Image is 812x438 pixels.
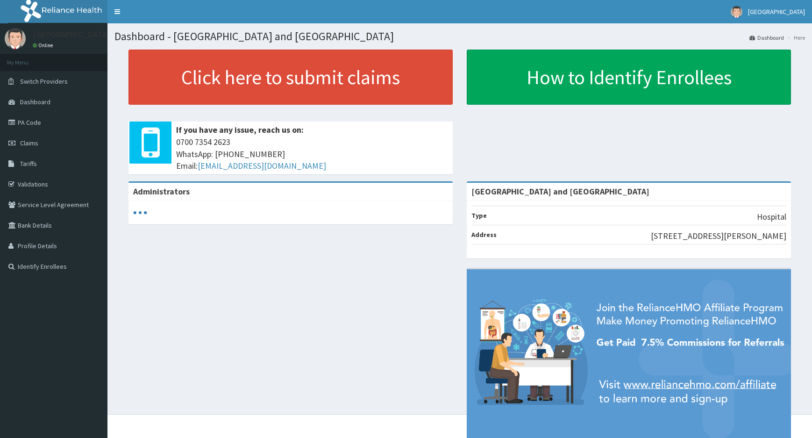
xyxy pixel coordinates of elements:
[748,7,805,16] span: [GEOGRAPHIC_DATA]
[757,211,786,223] p: Hospital
[20,77,68,86] span: Switch Providers
[5,28,26,49] img: User Image
[471,230,497,239] b: Address
[20,139,38,147] span: Claims
[33,30,110,39] p: [GEOGRAPHIC_DATA]
[128,50,453,105] a: Click here to submit claims
[176,124,304,135] b: If you have any issue, reach us on:
[133,206,147,220] svg: audio-loading
[114,30,805,43] h1: Dashboard - [GEOGRAPHIC_DATA] and [GEOGRAPHIC_DATA]
[785,34,805,42] li: Here
[33,42,55,49] a: Online
[471,186,649,197] strong: [GEOGRAPHIC_DATA] and [GEOGRAPHIC_DATA]
[651,230,786,242] p: [STREET_ADDRESS][PERSON_NAME]
[20,98,50,106] span: Dashboard
[731,6,742,18] img: User Image
[471,211,487,220] b: Type
[749,34,784,42] a: Dashboard
[133,186,190,197] b: Administrators
[20,159,37,168] span: Tariffs
[198,160,326,171] a: [EMAIL_ADDRESS][DOMAIN_NAME]
[467,50,791,105] a: How to Identify Enrollees
[176,136,448,172] span: 0700 7354 2623 WhatsApp: [PHONE_NUMBER] Email:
